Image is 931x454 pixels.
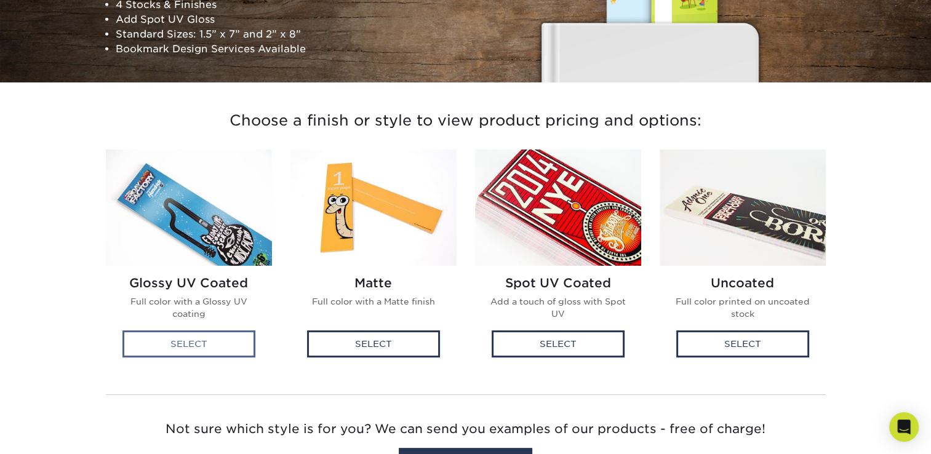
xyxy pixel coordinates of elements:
[485,295,631,321] p: Add a touch of gloss with Spot UV
[676,330,809,357] div: Select
[660,149,826,370] a: Uncoated Bookmarks Uncoated Full color printed on uncoated stock Select
[106,97,826,145] h3: Choose a finish or style to view product pricing and options:
[116,41,457,56] li: Bookmark Design Services Available
[669,276,816,290] h2: Uncoated
[290,149,457,370] a: Matte Bookmarks Matte Full color with a Matte finish Select
[307,330,440,357] div: Select
[889,412,919,442] div: Open Intercom Messenger
[122,330,255,357] div: Select
[116,276,262,290] h2: Glossy UV Coated
[492,330,625,357] div: Select
[300,276,447,290] h2: Matte
[116,295,262,321] p: Full color with a Glossy UV coating
[116,12,457,26] li: Add Spot UV Gloss
[300,295,447,308] p: Full color with a Matte finish
[106,149,272,266] img: Glossy UV Coated Bookmarks
[106,149,272,370] a: Glossy UV Coated Bookmarks Glossy UV Coated Full color with a Glossy UV coating Select
[475,149,641,370] a: Spot UV Coated Bookmarks Spot UV Coated Add a touch of gloss with Spot UV Select
[660,149,826,266] img: Uncoated Bookmarks
[116,26,457,41] li: Standard Sizes: 1.5” x 7” and 2” x 8”
[106,420,826,438] p: Not sure which style is for you? We can send you examples of our products - free of charge!
[290,149,457,266] img: Matte Bookmarks
[475,149,641,266] img: Spot UV Coated Bookmarks
[669,295,816,321] p: Full color printed on uncoated stock
[485,276,631,290] h2: Spot UV Coated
